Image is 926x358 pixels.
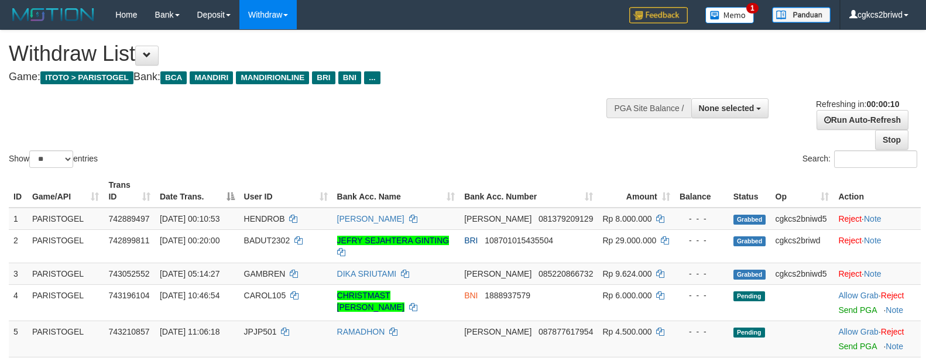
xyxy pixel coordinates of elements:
[834,321,921,357] td: ·
[746,3,759,13] span: 1
[629,7,688,23] img: Feedback.jpg
[606,98,691,118] div: PGA Site Balance /
[838,327,878,336] a: Allow Grab
[838,305,876,315] a: Send PGA
[680,268,724,280] div: - - -
[244,327,277,336] span: JPJP501
[28,284,104,321] td: PARISTOGEL
[459,174,598,208] th: Bank Acc. Number: activate to sort column ascending
[337,269,397,278] a: DIKA SRIUTAMI
[834,174,921,208] th: Action
[886,305,903,315] a: Note
[838,269,862,278] a: Reject
[834,208,921,230] td: ·
[9,321,28,357] td: 5
[598,174,674,208] th: Amount: activate to sort column ascending
[155,174,239,208] th: Date Trans.: activate to sort column descending
[838,214,862,223] a: Reject
[29,150,73,168] select: Showentries
[816,99,899,109] span: Refreshing in:
[337,214,404,223] a: [PERSON_NAME]
[244,214,285,223] span: HENDROB
[9,6,98,23] img: MOTION_logo.png
[866,99,899,109] strong: 00:00:10
[834,263,921,284] td: ·
[337,291,404,312] a: CHRISTMAST [PERSON_NAME]
[9,263,28,284] td: 3
[834,284,921,321] td: ·
[817,110,908,130] a: Run Auto-Refresh
[464,327,531,336] span: [PERSON_NAME]
[838,327,880,336] span: ·
[28,263,104,284] td: PARISTOGEL
[108,327,149,336] span: 743210857
[771,174,834,208] th: Op: activate to sort column ascending
[602,214,651,223] span: Rp 8.000.000
[602,291,651,300] span: Rp 6.000.000
[771,229,834,263] td: cgkcs2briwd
[108,291,149,300] span: 743196104
[108,269,149,278] span: 743052552
[332,174,460,208] th: Bank Acc. Name: activate to sort column ascending
[886,342,903,351] a: Note
[312,71,335,84] span: BRI
[680,290,724,301] div: - - -
[104,174,155,208] th: Trans ID: activate to sort column ascending
[864,236,882,245] a: Note
[337,327,385,336] a: RAMADHON
[705,7,754,23] img: Button%20Memo.svg
[108,214,149,223] span: 742889497
[733,236,766,246] span: Grabbed
[864,269,882,278] a: Note
[881,291,904,300] a: Reject
[9,229,28,263] td: 2
[680,326,724,338] div: - - -
[733,215,766,225] span: Grabbed
[802,150,917,168] label: Search:
[539,327,593,336] span: Copy 087877617954 to clipboard
[28,174,104,208] th: Game/API: activate to sort column ascending
[771,208,834,230] td: cgkcs2bniwd5
[602,327,651,336] span: Rp 4.500.000
[464,236,478,245] span: BRI
[9,208,28,230] td: 1
[680,213,724,225] div: - - -
[834,150,917,168] input: Search:
[9,71,606,83] h4: Game: Bank:
[9,150,98,168] label: Show entries
[733,270,766,280] span: Grabbed
[691,98,769,118] button: None selected
[602,269,651,278] span: Rp 9.624.000
[9,42,606,66] h1: Withdraw List
[733,291,765,301] span: Pending
[699,104,754,113] span: None selected
[838,236,862,245] a: Reject
[464,269,531,278] span: [PERSON_NAME]
[236,71,309,84] span: MANDIRIONLINE
[244,291,286,300] span: CAROL105
[244,236,290,245] span: BADUT2302
[539,269,593,278] span: Copy 085220866732 to clipboard
[464,214,531,223] span: [PERSON_NAME]
[239,174,332,208] th: User ID: activate to sort column ascending
[28,321,104,357] td: PARISTOGEL
[680,235,724,246] div: - - -
[40,71,133,84] span: ITOTO > PARISTOGEL
[160,269,220,278] span: [DATE] 05:14:27
[675,174,729,208] th: Balance
[160,236,220,245] span: [DATE] 00:20:00
[729,174,771,208] th: Status
[364,71,380,84] span: ...
[733,328,765,338] span: Pending
[602,236,656,245] span: Rp 29.000.000
[485,236,553,245] span: Copy 108701015435504 to clipboard
[838,291,880,300] span: ·
[9,284,28,321] td: 4
[539,214,593,223] span: Copy 081379209129 to clipboard
[28,208,104,230] td: PARISTOGEL
[485,291,530,300] span: Copy 1888937579 to clipboard
[244,269,286,278] span: GAMBREN
[771,263,834,284] td: cgkcs2bniwd5
[338,71,361,84] span: BNI
[464,291,478,300] span: BNI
